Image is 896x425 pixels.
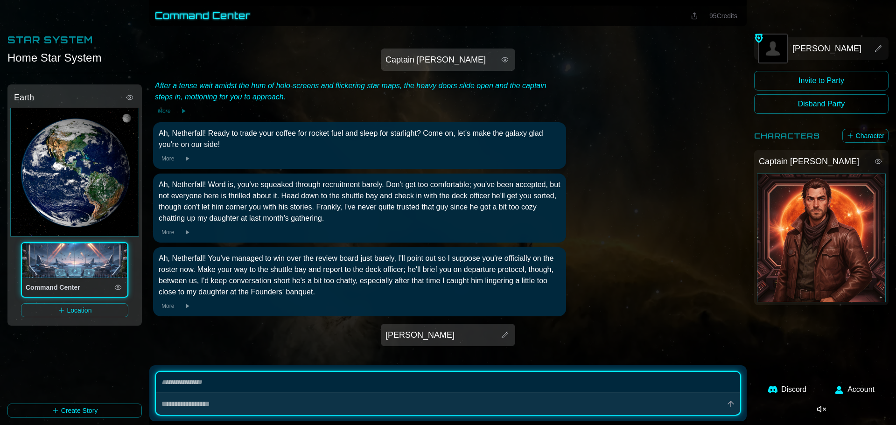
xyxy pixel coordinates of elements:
[763,378,812,401] a: Discord
[754,33,763,44] img: Party Leader
[155,106,173,116] button: More
[706,9,741,22] button: 95Credits
[159,154,177,163] button: More
[809,401,833,418] button: Enable music
[873,156,884,167] button: View story element
[7,404,142,418] button: Create Story
[159,128,560,150] div: Ah, Netherfall! Ready to trade your coffee for rocket fuel and sleep for starlight? Come on, let'...
[792,42,861,55] span: [PERSON_NAME]
[124,92,135,103] button: View story element
[155,80,564,103] div: After a tense wait amidst the hum of holo-screens and flickering star maps, the heavy doors slide...
[112,282,124,293] button: View location
[159,179,560,224] div: Ah, Netherfall! Word is, you've squeaked through recruitment barely. Don't get too comfortable; y...
[159,301,177,311] button: More
[181,301,194,311] button: Play
[385,53,486,66] span: Captain [PERSON_NAME]
[159,253,560,298] div: Ah, Netherfall! You've managed to win over the review board just barely, I'll point out so I supp...
[754,94,889,114] button: Disband Party
[842,129,889,143] button: Character
[159,228,177,237] button: More
[687,10,702,21] button: Share this location
[873,43,884,54] button: View story element
[7,50,142,65] div: Home Star System
[757,174,886,302] div: Captain Markus
[177,106,190,116] button: Play
[385,328,455,341] span: [PERSON_NAME]
[14,91,34,104] span: Earth
[759,155,859,168] span: Captain [PERSON_NAME]
[499,329,511,341] button: Edit story element
[768,385,777,394] img: Discord
[155,9,251,22] h1: Command Center
[759,35,787,63] button: Edit image
[26,284,80,291] span: Command Center
[499,54,511,65] button: View story element
[181,228,194,237] button: Play
[7,34,93,47] h2: Star System
[10,108,139,237] div: Earth
[21,303,128,317] button: Location
[181,154,194,163] button: Play 2 audio clips
[709,12,737,20] span: 95 Credits
[754,130,820,141] h2: Characters
[834,385,844,394] img: User
[22,243,127,278] div: Command Center
[754,71,889,91] button: Invite to Party
[759,35,787,63] img: Elias Venture
[829,378,880,401] button: Account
